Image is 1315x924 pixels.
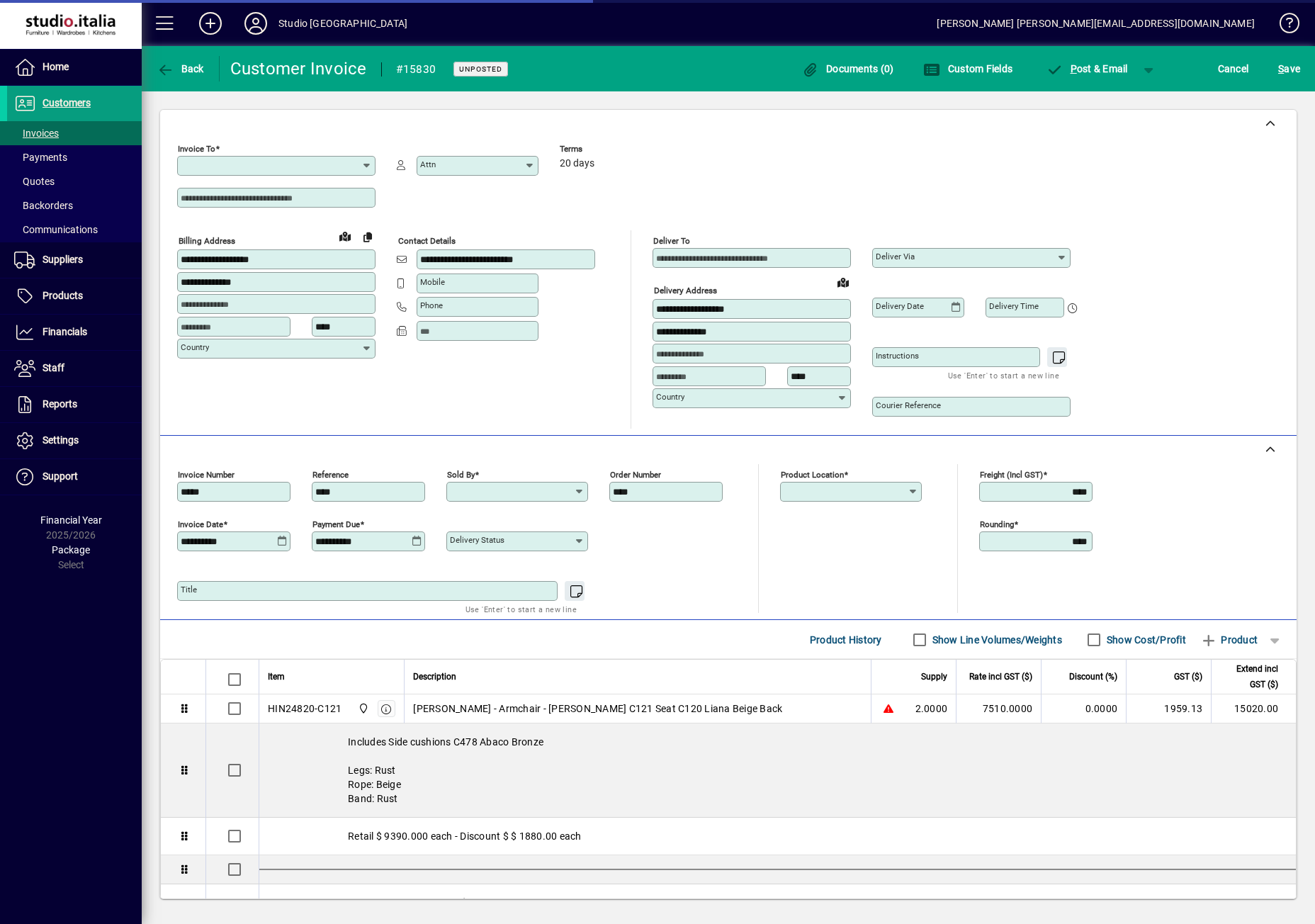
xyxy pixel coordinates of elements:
[142,56,220,81] app-page-header-button: Back
[1069,669,1117,684] span: Discount (%)
[259,818,1296,855] div: Retail $ 9390.000 each - Discount $ $ 1880.00 each
[178,144,215,154] mat-label: Invoice To
[259,723,1296,817] div: Includes Side cushions C478 Abaco Bronze Legs: Rust Rope: Beige Band: Rust
[798,56,898,81] button: Documents (0)
[7,315,142,350] a: Financials
[396,58,436,81] div: #15830
[356,225,379,248] button: Copy to Delivery address
[7,351,142,386] a: Staff
[1278,63,1284,74] span: S
[334,225,356,247] a: View on map
[7,145,142,169] a: Payments
[876,351,919,361] mat-label: Instructions
[1269,3,1297,49] a: Knowledge Base
[465,601,577,617] mat-hint: Use 'Enter' to start a new line
[268,669,285,684] span: Item
[14,152,67,163] span: Payments
[7,121,142,145] a: Invoices
[413,702,782,716] span: [PERSON_NAME] - Armchair - [PERSON_NAME] C121 Seat C120 Liana Beige Back
[413,669,456,684] span: Description
[157,63,204,74] span: Back
[43,290,83,301] span: Products
[420,300,443,310] mat-label: Phone
[7,278,142,314] a: Products
[278,12,407,35] div: Studio [GEOGRAPHIC_DATA]
[178,519,223,529] mat-label: Invoice date
[915,702,948,716] span: 2.0000
[14,200,73,211] span: Backorders
[7,169,142,193] a: Quotes
[802,63,894,74] span: Documents (0)
[420,159,436,169] mat-label: Attn
[7,423,142,458] a: Settings
[43,471,78,482] span: Support
[1046,63,1128,74] span: ost & Email
[181,585,197,595] mat-label: Title
[1039,56,1135,81] button: Post & Email
[876,252,915,261] mat-label: Deliver via
[1193,627,1265,653] button: Product
[921,669,947,684] span: Supply
[610,470,661,480] mat-label: Order number
[43,362,64,373] span: Staff
[43,254,83,265] span: Suppliers
[1275,56,1304,81] button: Save
[989,301,1039,311] mat-label: Delivery time
[14,224,98,235] span: Communications
[937,12,1255,35] div: [PERSON_NAME] [PERSON_NAME][EMAIL_ADDRESS][DOMAIN_NAME]
[1104,633,1186,647] label: Show Cost/Profit
[804,627,888,653] button: Product History
[1174,669,1202,684] span: GST ($)
[969,669,1032,684] span: Rate incl GST ($)
[14,176,55,187] span: Quotes
[153,56,208,81] button: Back
[930,633,1062,647] label: Show Line Volumes/Weights
[7,387,142,422] a: Reports
[1218,57,1249,80] span: Cancel
[980,470,1043,480] mat-label: Freight (incl GST)
[653,236,690,246] mat-label: Deliver To
[450,535,504,545] mat-label: Delivery status
[7,218,142,242] a: Communications
[980,519,1014,529] mat-label: Rounding
[459,64,502,74] span: Unposted
[948,367,1059,383] mat-hint: Use 'Enter' to start a new line
[965,702,1032,716] div: 7510.0000
[188,11,233,36] button: Add
[40,514,102,526] span: Financial Year
[1220,661,1278,692] span: Extend incl GST ($)
[1126,694,1211,723] td: 1959.13
[810,629,882,651] span: Product History
[181,342,209,352] mat-label: Country
[43,97,91,108] span: Customers
[7,50,142,85] a: Home
[312,470,349,480] mat-label: Reference
[354,701,371,716] span: Nugent Street
[7,459,142,495] a: Support
[447,470,475,480] mat-label: Sold by
[43,398,77,410] span: Reports
[876,400,941,410] mat-label: Courier Reference
[268,702,342,716] div: HIN24820-C121
[656,392,684,402] mat-label: Country
[1214,56,1253,81] button: Cancel
[1041,694,1126,723] td: 0.0000
[178,470,235,480] mat-label: Invoice number
[781,470,844,480] mat-label: Product location
[52,544,90,556] span: Package
[920,56,1016,81] button: Custom Fields
[1071,63,1077,74] span: P
[832,271,854,293] a: View on map
[43,434,79,446] span: Settings
[560,158,594,169] span: 20 days
[7,242,142,278] a: Suppliers
[43,61,69,72] span: Home
[230,57,367,80] div: Customer Invoice
[43,326,87,337] span: Financials
[312,519,360,529] mat-label: Payment due
[14,128,59,139] span: Invoices
[1278,57,1300,80] span: ave
[420,277,445,287] mat-label: Mobile
[7,193,142,218] a: Backorders
[1200,629,1258,651] span: Product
